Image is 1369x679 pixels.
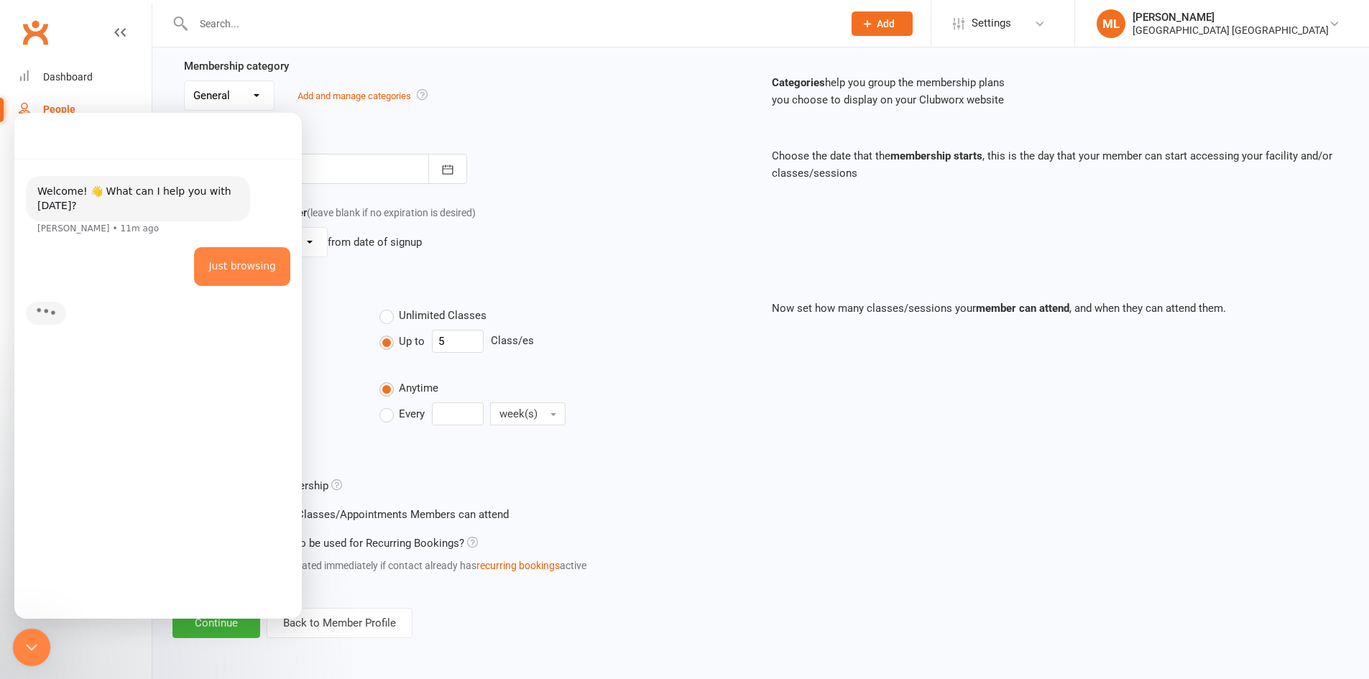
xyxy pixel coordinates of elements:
span: Add [877,18,895,29]
p: Now set how many classes/sessions your , and when they can attend them. [772,300,1338,317]
p: Choose the date that the , this is the day that your member can start accessing your facility and... [772,147,1338,182]
div: People [43,103,75,115]
button: Back to Member Profile [267,608,412,638]
input: Search... [189,14,833,34]
div: [PERSON_NAME] [1133,11,1329,24]
span: Up to [399,333,425,348]
a: Add and manage categories [298,91,411,101]
button: Add [852,11,913,36]
a: Clubworx [17,14,53,50]
div: Note: Bookings may be created immediately if contact already has active [184,558,1043,573]
div: from date of signup [328,234,422,251]
div: Dashboard [43,71,93,83]
strong: member can attend [976,302,1069,315]
span: Anytime [399,379,438,394]
div: Just browsing [194,147,262,161]
strong: membership starts [890,149,982,162]
span: (leave blank if no expiration is desired) [307,207,476,218]
strong: Categories [772,76,825,89]
iframe: Intercom live chat [13,629,51,667]
button: week(s) [490,402,566,425]
span: Unlimited Classes [399,307,487,322]
div: [GEOGRAPHIC_DATA] [GEOGRAPHIC_DATA] [1133,24,1329,37]
button: recurring bookings [476,558,560,573]
span: Every [399,405,425,420]
img: Typing [11,188,52,213]
div: Class/es [379,330,750,353]
button: Continue [172,608,260,638]
label: Limit the Type/s of Classes/Appointments Members can attend [184,506,509,523]
span: week(s) [499,407,538,420]
p: help you group the membership plans you choose to display on your Clubworx website [772,74,1338,108]
div: ML [1097,9,1125,38]
span: Settings [972,7,1011,40]
label: Membership category [184,57,289,75]
label: Allow membership to be used for Recurring Bookings? [184,535,478,552]
a: Dashboard [19,61,152,93]
a: People [19,93,152,126]
label: Membership Expires after [184,204,476,221]
iframe: Intercom live chat [14,113,302,619]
